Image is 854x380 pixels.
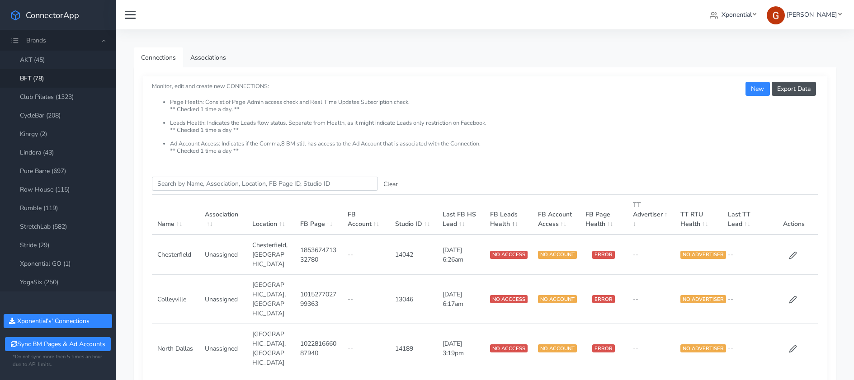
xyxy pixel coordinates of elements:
[490,295,528,303] span: NO ACCCESS
[745,82,769,96] button: New
[295,195,342,235] th: FB Page
[722,324,770,373] td: --
[26,9,79,21] span: ConnectorApp
[342,195,390,235] th: FB Account
[628,275,675,324] td: --
[437,275,485,324] td: [DATE] 6:17am
[199,324,247,373] td: Unassigned
[152,324,199,373] td: North Dallas
[170,120,818,141] li: Leads Health: Indicates the Leads flow status. Separate from Health, as it might indicate Leads o...
[342,235,390,275] td: --
[706,6,760,23] a: Xponential
[295,235,342,275] td: 185367471332780
[152,177,378,191] input: enter text you want to search
[199,235,247,275] td: Unassigned
[538,251,577,259] span: NO ACCOUNT
[680,251,726,259] span: NO ADVERTISER
[680,295,726,303] span: NO ADVERTISER
[183,47,233,68] a: Associations
[680,344,726,352] span: NO ADVERTISER
[592,295,615,303] span: ERROR
[152,195,199,235] th: Name
[342,324,390,373] td: --
[675,195,722,235] th: TT RTU Health
[199,195,247,235] th: Association
[170,99,818,120] li: Page Health: Consist of Page Admin access check and Real Time Updates Subscription check. ** Chec...
[295,275,342,324] td: 101527702799363
[247,195,294,235] th: Location
[390,324,437,373] td: 14189
[437,195,485,235] th: Last FB HS Lead
[592,344,615,352] span: ERROR
[770,195,818,235] th: Actions
[592,251,615,259] span: ERROR
[772,82,816,96] button: Export Data
[437,235,485,275] td: [DATE] 6:26am
[26,36,46,45] span: Brands
[763,6,845,23] a: [PERSON_NAME]
[722,275,770,324] td: --
[628,324,675,373] td: --
[13,353,103,369] small: *Do not sync more then 5 times an hour due to API limits.
[5,337,110,351] button: Sync BM Pages & Ad Accounts
[390,275,437,324] td: 13046
[533,195,580,235] th: FB Account Access
[342,275,390,324] td: --
[295,324,342,373] td: 102281666087940
[378,177,403,191] button: Clear
[4,314,112,328] button: Xponential's' Connections
[628,195,675,235] th: TT Advertiser
[170,141,818,155] li: Ad Account Access: Indicates if the Comma,8 BM still has access to the Ad Account that is associa...
[490,251,528,259] span: NO ACCCESS
[247,275,294,324] td: [GEOGRAPHIC_DATA],[GEOGRAPHIC_DATA]
[152,75,818,155] small: Monitor, edit and create new CONNECTIONS:
[247,235,294,275] td: Chesterfield,[GEOGRAPHIC_DATA]
[390,235,437,275] td: 14042
[722,10,752,19] span: Xponential
[722,195,770,235] th: Last TT Lead
[538,295,577,303] span: NO ACCOUNT
[152,275,199,324] td: Colleyville
[628,235,675,275] td: --
[538,344,577,352] span: NO ACCOUNT
[767,6,785,24] img: Greg Clemmons
[134,47,183,68] a: Connections
[199,275,247,324] td: Unassigned
[247,324,294,373] td: [GEOGRAPHIC_DATA],[GEOGRAPHIC_DATA]
[722,235,770,275] td: --
[152,235,199,275] td: Chesterfield
[485,195,532,235] th: FB Leads Health
[580,195,628,235] th: FB Page Health
[787,10,837,19] span: [PERSON_NAME]
[437,324,485,373] td: [DATE] 3:19pm
[390,195,437,235] th: Studio ID
[490,344,528,352] span: NO ACCCESS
